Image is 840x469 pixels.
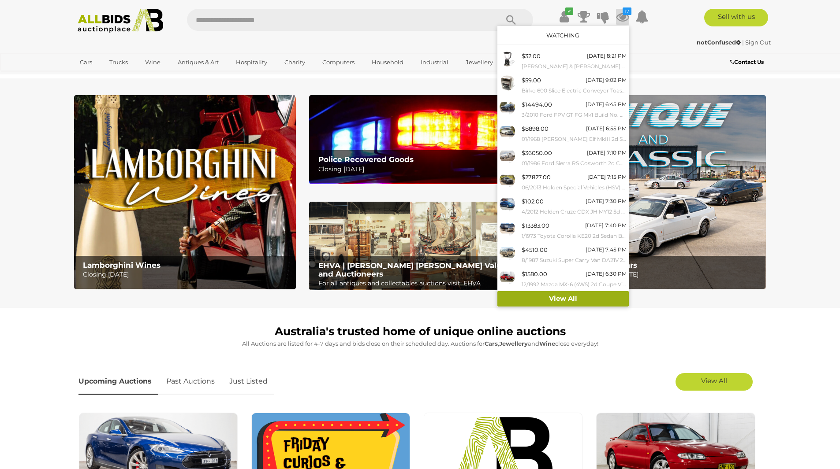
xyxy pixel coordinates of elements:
span: $102.00 [522,198,544,205]
strong: Wine [539,340,555,347]
div: [DATE] 6:55 PM [586,124,627,133]
p: Online Now, Closing [DATE] [553,269,761,280]
a: $1580.00 [DATE] 6:30 PM 12/1992 Mazda MX-6 (4WS) 2d Coupe Vintage Red V6 2.5L [497,267,629,291]
img: 55150-1a_ex.jpg [500,196,515,212]
img: 54881-1b_ex.jpg [500,269,515,284]
span: $59.00 [522,77,541,84]
a: Antiques & Art [172,55,224,70]
div: [DATE] 7:45 PM [586,245,627,255]
img: 55097-1a_ex.jpg [500,172,515,188]
img: 54561-42a.jpg [500,75,515,91]
a: Computers [317,55,360,70]
b: EHVA | [PERSON_NAME] [PERSON_NAME] Valuers and Auctioneers [318,261,514,278]
span: $13383.00 [522,222,549,229]
img: Allbids.com.au [73,9,168,33]
img: 55075-1a_ex.jpg [500,245,515,260]
span: $36050.00 [522,149,552,156]
p: For all antiques and collectables auctions visit: EHVA [318,278,526,289]
img: EHVA | Evans Hastings Valuers and Auctioneers [309,202,531,291]
img: 55003-1a_ex.jpg [500,124,515,139]
small: 06/2013 Holden Special Vehicles (HSV) Maloo R8 Gen-F 2d Utility Phantom Black Metallic V8 6.2L - ... [522,183,627,192]
a: ✔ [558,9,571,25]
div: [DATE] 7:10 PM [587,148,627,158]
a: Charity [279,55,311,70]
img: 55014-1a_ex.jpg [500,100,515,115]
a: $14494.00 [DATE] 6:45 PM 3/2010 Ford FPV GT FG Mk1 Build No. #882 4d Sedan Silhouette Black V8 5.4L [497,97,629,122]
a: Hospitality [230,55,273,70]
b: Lamborghini Wines [83,261,161,270]
small: 1/1973 Toyota Corolla KE20 2d Sedan Black Ported Rotary 2.3L - Modified & Engineered [522,231,627,241]
a: [GEOGRAPHIC_DATA] [74,70,148,84]
span: $14494.00 [522,101,552,108]
a: Household [366,55,409,70]
a: View All [676,373,753,391]
a: EHVA | Evans Hastings Valuers and Auctioneers EHVA | [PERSON_NAME] [PERSON_NAME] Valuers and Auct... [309,202,531,291]
small: 01/1986 Ford Sierra RS Cosworth 2d Coupe Diamond White Turbo 2.0L [522,159,627,168]
span: $1580.00 [522,270,547,277]
div: [DATE] 8:21 PM [587,51,627,61]
a: Police Recovered Goods Police Recovered Goods Closing [DATE] [309,95,531,184]
span: View All [701,377,727,385]
a: Contact Us [730,57,766,67]
a: Just Listed [223,369,274,395]
img: Unique & Classic Cars [544,95,766,289]
strong: Cars [485,340,498,347]
small: 4/2012 Holden Cruze CDX JH MY12 5d Hatchback Blue 2.0L [522,207,627,217]
div: [DATE] 9:02 PM [586,75,627,85]
img: 54950-1a_ex.jpg [500,148,515,163]
a: Trucks [104,55,134,70]
a: Past Auctions [160,369,221,395]
a: $13383.00 [DATE] 7:40 PM 1/1973 Toyota Corolla KE20 2d Sedan Black Ported Rotary 2.3L - Modified ... [497,218,629,243]
a: $27827.00 [DATE] 7:15 PM 06/2013 Holden Special Vehicles (HSV) Maloo R8 Gen-F 2d Utility Phantom ... [497,170,629,194]
a: notConfused [697,39,742,46]
a: Sign Out [745,39,771,46]
small: 3/2010 Ford FPV GT FG Mk1 Build No. #882 4d Sedan Silhouette Black V8 5.4L [522,110,627,120]
strong: notConfused [697,39,741,46]
a: View All [497,291,629,307]
div: [DATE] 7:15 PM [587,172,627,182]
a: Lamborghini Wines Lamborghini Wines Closing [DATE] [74,95,296,289]
a: Jewellery [460,55,499,70]
img: 55074-1a_ex.jpg [500,221,515,236]
img: Police Recovered Goods [309,95,531,184]
span: $32.00 [522,52,541,59]
a: Cars [74,55,98,70]
a: $4510.00 [DATE] 7:45 PM 8/1987 Suzuki Super Carry Van DA21V 2d [PERSON_NAME] 1.0L [497,243,629,267]
small: 8/1987 Suzuki Super Carry Van DA21V 2d [PERSON_NAME] 1.0L [522,255,627,265]
span: $27827.00 [522,174,551,181]
small: Birko 600 Slice Electric Conveyor Toaster [522,86,627,96]
div: [DATE] 6:45 PM [586,100,627,109]
div: [DATE] 6:30 PM [586,269,627,279]
a: Watching [546,32,579,39]
a: 17 [616,9,629,25]
a: Unique & Classic Cars Unique & Classic Cars Online Now, Closing [DATE] [544,95,766,289]
b: Contact Us [730,59,764,65]
span: $4510.00 [522,246,548,253]
a: $32.00 [DATE] 8:21 PM [PERSON_NAME] & [PERSON_NAME] Electric Ice Crusher Blender [497,49,629,73]
b: Police Recovered Goods [318,155,414,164]
a: Wine [139,55,166,70]
div: [DATE] 7:30 PM [586,196,627,206]
a: Upcoming Auctions [78,369,158,395]
a: $8898.00 [DATE] 6:55 PM 01/1968 [PERSON_NAME] Elf MkIII 2d Sedan White / Black 1.0L [497,122,629,146]
strong: Jewellery [499,340,528,347]
h1: Australia's trusted home of unique online auctions [78,325,762,338]
span: $8898.00 [522,125,549,132]
a: $36050.00 [DATE] 7:10 PM 01/1986 Ford Sierra RS Cosworth 2d Coupe Diamond White Turbo 2.0L [497,146,629,170]
small: [PERSON_NAME] & [PERSON_NAME] Electric Ice Crusher Blender [522,62,627,71]
p: All Auctions are listed for 4-7 days and bids close on their scheduled day. Auctions for , and cl... [78,339,762,349]
span: | [742,39,744,46]
div: [DATE] 7:40 PM [585,221,627,230]
button: Search [489,9,533,31]
small: 01/1968 [PERSON_NAME] Elf MkIII 2d Sedan White / Black 1.0L [522,134,627,144]
a: $102.00 [DATE] 7:30 PM 4/2012 Holden Cruze CDX JH MY12 5d Hatchback Blue 2.0L [497,194,629,218]
small: 12/1992 Mazda MX-6 (4WS) 2d Coupe Vintage Red V6 2.5L [522,280,627,289]
p: Closing [DATE] [83,269,291,280]
a: Industrial [415,55,454,70]
img: 54561-21a.jpg [500,51,515,66]
a: Sell with us [704,9,768,26]
a: $59.00 [DATE] 9:02 PM Birko 600 Slice Electric Conveyor Toaster [497,73,629,97]
i: ✔ [565,7,573,15]
i: 17 [623,7,631,15]
p: Closing [DATE] [318,164,526,175]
